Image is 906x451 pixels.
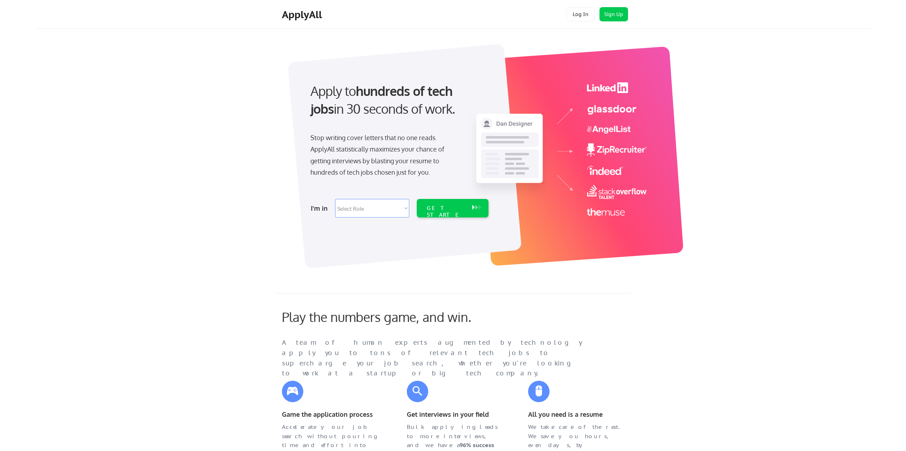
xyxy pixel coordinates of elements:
[427,205,465,225] div: GET STARTED
[528,409,624,420] div: All you need is a resume
[310,83,456,117] strong: hundreds of tech jobs
[310,82,486,118] div: Apply to in 30 seconds of work.
[311,203,331,214] div: I'm in
[407,409,503,420] div: Get interviews in your field
[282,309,503,324] div: Play the numbers game, and win.
[282,338,596,379] div: A team of human experts augmented by technology apply you to tons of relevant tech jobs to superc...
[310,132,457,178] div: Stop writing cover letters that no one reads. ApplyAll statistically maximizes your chance of get...
[282,409,378,420] div: Game the application process
[282,9,324,21] div: ApplyAll
[566,7,595,21] button: Log In
[599,7,628,21] button: Sign Up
